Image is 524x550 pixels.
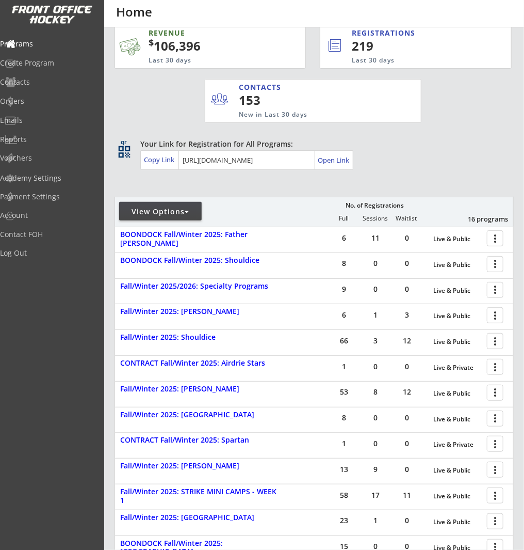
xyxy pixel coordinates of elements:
[149,37,273,55] div: 106,396
[352,37,477,55] div: 219
[391,311,422,319] div: 3
[487,436,503,452] button: more_vert
[120,462,281,470] div: Fall/Winter 2025: [PERSON_NAME]
[120,411,281,419] div: Fall/Winter 2025: [GEOGRAPHIC_DATA]
[360,414,391,421] div: 0
[487,307,503,323] button: more_vert
[487,230,503,246] button: more_vert
[329,215,359,222] div: Full
[329,388,359,396] div: 53
[360,215,391,222] div: Sessions
[329,311,359,319] div: 6
[120,333,281,342] div: Fall/Winter 2025: Shouldice
[318,153,350,167] a: Open Link
[433,518,482,526] div: Live & Public
[144,155,176,164] div: Copy Link
[360,234,391,242] div: 11
[352,28,465,38] div: REGISTRATIONS
[391,414,422,421] div: 0
[391,234,422,242] div: 0
[120,513,281,522] div: Fall/Winter 2025: [GEOGRAPHIC_DATA]
[433,338,482,345] div: Live & Public
[391,337,422,344] div: 12
[391,543,422,550] div: 0
[433,390,482,397] div: Live & Public
[239,111,373,119] div: New in Last 30 days
[487,256,503,272] button: more_vert
[391,517,422,524] div: 0
[360,311,391,319] div: 1
[120,488,281,505] div: Fall/Winter 2025: STRIKE MINI CAMPS - WEEK 1
[329,492,359,499] div: 58
[117,144,132,160] button: qr_code
[433,416,482,423] div: Live & Public
[120,282,281,291] div: Fall/Winter 2025/2026: Specialty Programs
[391,363,422,370] div: 0
[360,337,391,344] div: 3
[360,260,391,267] div: 0
[149,28,258,38] div: REVENUE
[433,441,482,448] div: Live & Private
[391,260,422,267] div: 0
[391,466,422,473] div: 0
[329,517,359,524] div: 23
[352,56,469,65] div: Last 30 days
[120,436,281,445] div: CONTRACT Fall/Winter 2025: Spartan
[343,202,407,209] div: No. of Registrations
[433,364,482,371] div: Live & Private
[120,256,281,265] div: BOONDOCK Fall/Winter 2025: Shouldice
[391,215,422,222] div: Waitlist
[140,139,482,149] div: Your Link for Registration for All Programs:
[329,363,359,370] div: 1
[487,411,503,427] button: more_vert
[118,139,130,146] div: qr
[360,543,391,550] div: 0
[487,333,503,349] button: more_vert
[433,235,482,243] div: Live & Public
[360,466,391,473] div: 9
[149,56,258,65] div: Last 30 days
[149,36,154,49] sup: $
[360,440,391,447] div: 0
[360,517,391,524] div: 1
[360,286,391,293] div: 0
[433,287,482,294] div: Live & Public
[391,492,422,499] div: 11
[487,282,503,298] button: more_vert
[391,440,422,447] div: 0
[120,359,281,368] div: CONTRACT Fall/Winter 2025: Airdrie Stars
[329,543,359,550] div: 15
[433,467,482,474] div: Live & Public
[120,307,281,316] div: Fall/Winter 2025: [PERSON_NAME]
[329,466,359,473] div: 13
[120,385,281,394] div: Fall/Winter 2025: [PERSON_NAME]
[487,385,503,401] button: more_vert
[391,388,422,396] div: 12
[329,286,359,293] div: 9
[120,230,281,248] div: BOONDOCK Fall/Winter 2025: Father [PERSON_NAME]
[433,261,482,269] div: Live & Public
[119,207,202,217] div: View Options
[239,91,302,109] div: 153
[391,286,422,293] div: 0
[487,513,503,529] button: more_vert
[487,462,503,478] button: more_vert
[433,493,482,500] div: Live & Public
[329,414,359,421] div: 8
[487,488,503,504] button: more_vert
[454,214,508,224] div: 16 programs
[360,363,391,370] div: 0
[329,234,359,242] div: 6
[239,82,286,92] div: CONTACTS
[360,492,391,499] div: 17
[329,337,359,344] div: 66
[329,440,359,447] div: 1
[487,359,503,375] button: more_vert
[360,388,391,396] div: 8
[329,260,359,267] div: 8
[318,156,350,165] div: Open Link
[433,312,482,320] div: Live & Public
